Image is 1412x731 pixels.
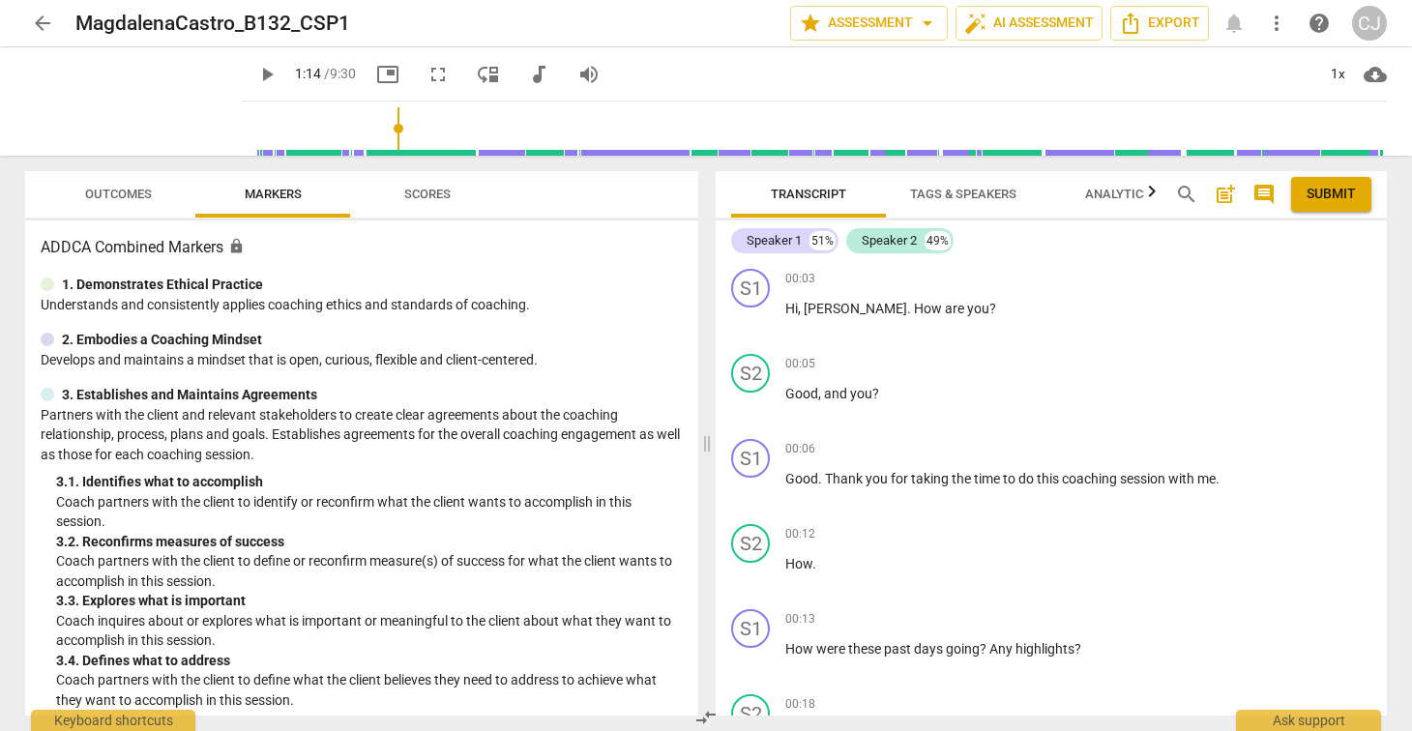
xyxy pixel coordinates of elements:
div: CJ [1352,6,1387,41]
div: Change speaker [731,439,770,478]
span: How [785,556,812,571]
span: you [850,386,872,401]
span: you [967,301,989,316]
span: Thank [825,471,866,486]
span: past [884,641,914,657]
span: highlights [1015,641,1074,657]
span: and [824,386,850,401]
div: 51% [809,231,836,250]
span: 00:05 [785,356,815,372]
span: more_vert [1265,12,1288,35]
span: , [818,386,824,401]
span: auto_fix_high [964,12,987,35]
div: 3. 4. Defines what to address [56,651,683,671]
span: cloud_download [1364,63,1387,86]
span: Export [1119,12,1200,35]
span: Hi [785,301,798,316]
span: for [891,471,911,486]
button: View player as separate pane [471,57,506,92]
span: help [1308,12,1331,35]
span: Good [785,386,818,401]
span: , [798,301,804,316]
button: Please Do Not Submit until your Assessment is Complete [1291,177,1371,212]
div: Change speaker [731,524,770,563]
h2: MagdalenaCastro_B132_CSP1 [75,12,350,36]
span: 1:14 [295,66,321,81]
span: these [848,641,884,657]
span: 00:18 [785,696,815,713]
div: 3. 1. Identifies what to accomplish [56,472,683,492]
span: Good [785,471,818,486]
span: me [1197,471,1216,486]
span: arrow_back [31,12,54,35]
span: with [1168,471,1197,486]
span: AI Assessment [964,12,1094,35]
button: Export [1110,6,1209,41]
span: this [1037,471,1062,486]
span: to [1003,471,1018,486]
p: Coach partners with the client to define what the client believes they need to address to achieve... [56,670,683,710]
span: ? [1074,641,1081,657]
span: . [818,471,825,486]
span: compare_arrows [694,706,718,729]
div: Change speaker [731,269,770,307]
span: . [812,556,816,571]
span: do [1018,471,1037,486]
span: audiotrack [527,63,550,86]
span: arrow_drop_down [916,12,939,35]
span: volume_up [577,63,601,86]
div: Change speaker [731,354,770,393]
div: Ask support [1236,710,1381,731]
span: post_add [1214,183,1237,206]
span: play_arrow [255,63,279,86]
span: 00:13 [785,611,815,628]
button: Switch to audio player [521,57,556,92]
span: star [799,12,822,35]
div: Change speaker [731,609,770,648]
a: Help [1302,6,1337,41]
span: 00:12 [785,526,815,542]
span: Submit [1307,185,1356,204]
div: 3. 2. Reconfirms measures of success [56,532,683,552]
span: coaching [1062,471,1120,486]
span: / 9:30 [324,66,356,81]
span: you [866,471,891,486]
span: . [907,301,914,316]
div: 3. 3. Explores what is important [56,591,683,611]
p: Coach inquires about or explores what is important or meaningful to the client about what they wa... [56,611,683,651]
span: picture_in_picture [376,63,399,86]
span: 00:03 [785,271,815,287]
span: fullscreen [427,63,450,86]
button: AI Assessment [956,6,1103,41]
span: time [974,471,1003,486]
span: [PERSON_NAME] [804,301,907,316]
span: How [914,301,945,316]
p: 2. Embodies a Coaching Mindset [62,330,262,350]
span: Any [989,641,1015,657]
span: Scores [404,187,451,201]
p: 3. Establishes and Maintains Agreements [62,385,317,405]
span: session [1120,471,1168,486]
span: ? [872,386,879,401]
span: Tags & Speakers [910,187,1016,201]
p: Develops and maintains a mindset that is open, curious, flexible and client-centered. [41,350,683,370]
p: Understands and consistently applies coaching ethics and standards of coaching. [41,295,683,315]
span: days [914,641,946,657]
button: Fullscreen [421,57,456,92]
button: Play [250,57,284,92]
p: Partners with the client and relevant stakeholders to create clear agreements about the coaching ... [41,405,683,465]
p: 1. Demonstrates Ethical Practice [62,275,263,295]
span: Outcomes [85,187,152,201]
h3: ADDCA Combined Markers [41,236,683,259]
span: ? [989,301,996,316]
button: Picture in picture [370,57,405,92]
span: the [952,471,974,486]
button: Add summary [1210,179,1241,210]
span: taking [911,471,952,486]
span: Transcript [771,187,846,201]
button: Show/Hide comments [1249,179,1280,210]
div: Speaker 1 [747,231,802,250]
span: Assessment is enabled for this document. The competency model is locked and follows the assessmen... [228,238,245,254]
div: Speaker 2 [862,231,917,250]
span: are [945,301,967,316]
